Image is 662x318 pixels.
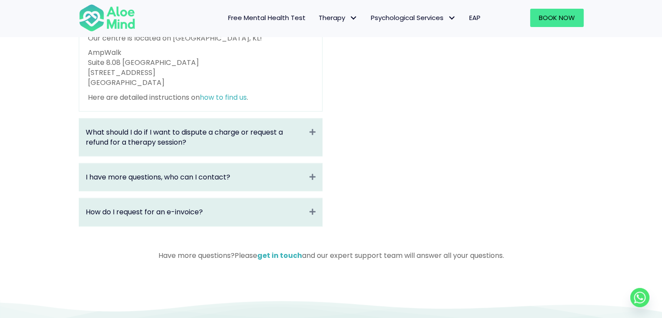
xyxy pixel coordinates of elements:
[200,92,247,102] a: how to find us
[79,250,584,260] p: Have more questions?Please and our expert support team will answer all your questions.
[446,12,458,24] span: Psychological Services: submenu
[309,127,316,137] i: Expand
[469,13,481,22] span: EAP
[309,172,316,182] i: Expand
[222,9,312,27] a: Free Mental Health Test
[364,9,463,27] a: Psychological ServicesPsychological Services: submenu
[79,3,135,32] img: Aloe mind Logo
[257,250,302,260] a: get in touch
[88,33,313,43] p: Our centre is located on [GEOGRAPHIC_DATA], KL!
[312,9,364,27] a: TherapyTherapy: submenu
[88,47,313,88] p: AmpWalk Suite 8.08 [GEOGRAPHIC_DATA] [STREET_ADDRESS] [GEOGRAPHIC_DATA]
[371,13,456,22] span: Psychological Services
[630,288,649,307] a: Whatsapp
[309,207,316,217] i: Expand
[86,172,305,182] a: I have more questions, who can I contact?
[86,127,305,147] a: What should I do if I want to dispute a charge or request a refund for a therapy session?
[88,92,313,102] p: Here are detailed instructions on .
[347,12,360,24] span: Therapy: submenu
[319,13,358,22] span: Therapy
[86,207,305,217] a: How do I request for an e-invoice?
[228,13,306,22] span: Free Mental Health Test
[539,13,575,22] span: Book Now
[530,9,584,27] a: Book Now
[147,9,487,27] nav: Menu
[463,9,487,27] a: EAP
